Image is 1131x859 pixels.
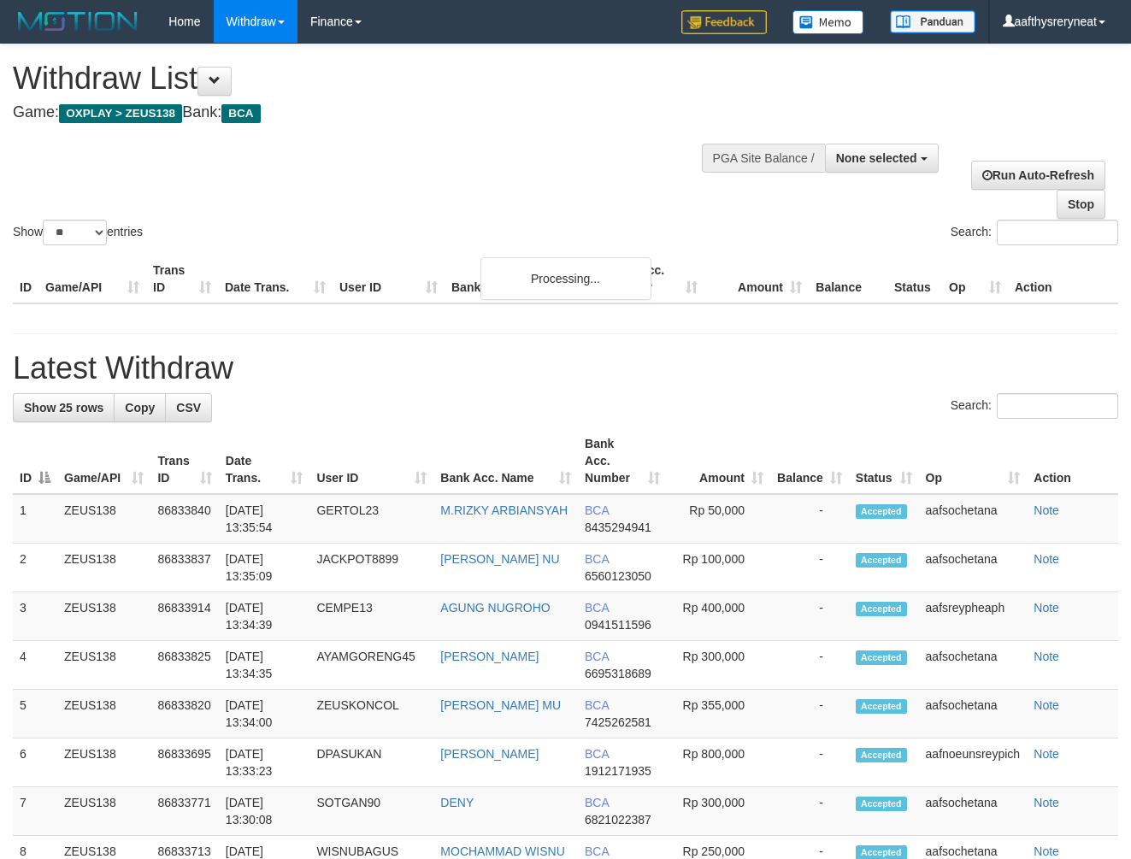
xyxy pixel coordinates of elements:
th: Amount [704,255,809,303]
th: Status: activate to sort column ascending [849,428,919,494]
img: Feedback.jpg [681,10,767,34]
td: Rp 100,000 [667,544,770,592]
td: - [770,592,849,641]
th: Bank Acc. Name [445,255,600,303]
th: User ID [333,255,445,303]
a: CSV [165,393,212,422]
td: 6 [13,738,57,787]
a: [PERSON_NAME] [440,650,539,663]
td: ZEUS138 [57,641,150,690]
a: Note [1034,747,1059,761]
th: Bank Acc. Number [600,255,704,303]
span: Copy 7425262581 to clipboard [585,715,651,729]
span: Copy 6821022387 to clipboard [585,813,651,827]
th: Bank Acc. Number: activate to sort column ascending [578,428,667,494]
a: [PERSON_NAME] [440,747,539,761]
td: ZEUS138 [57,544,150,592]
span: Accepted [856,650,907,665]
td: 86833840 [150,494,218,544]
a: Note [1034,601,1059,615]
input: Search: [997,393,1118,419]
span: Accepted [856,699,907,714]
th: Op: activate to sort column ascending [919,428,1028,494]
td: 86833837 [150,544,218,592]
a: Stop [1057,190,1105,219]
input: Search: [997,220,1118,245]
td: aafsochetana [919,544,1028,592]
span: BCA [221,104,260,123]
a: [PERSON_NAME] MU [440,698,561,712]
td: 86833825 [150,641,218,690]
th: Balance: activate to sort column ascending [770,428,849,494]
span: Accepted [856,748,907,762]
td: 3 [13,592,57,641]
td: 2 [13,544,57,592]
span: CSV [176,401,201,415]
span: BCA [585,698,609,712]
span: BCA [585,844,609,858]
h1: Withdraw List [13,62,737,96]
span: BCA [585,503,609,517]
span: Accepted [856,602,907,616]
th: Date Trans.: activate to sort column ascending [219,428,310,494]
a: Note [1034,844,1059,858]
td: [DATE] 13:33:23 [219,738,310,787]
td: aafsochetana [919,641,1028,690]
td: - [770,690,849,738]
a: Note [1034,796,1059,809]
th: User ID: activate to sort column ascending [309,428,433,494]
label: Search: [951,393,1118,419]
th: Game/API [38,255,146,303]
td: 86833695 [150,738,218,787]
th: Date Trans. [218,255,333,303]
td: - [770,494,849,544]
a: Note [1034,503,1059,517]
td: Rp 50,000 [667,494,770,544]
th: Amount: activate to sort column ascending [667,428,770,494]
th: Action [1008,255,1118,303]
th: ID [13,255,38,303]
th: Balance [809,255,887,303]
td: [DATE] 13:34:39 [219,592,310,641]
th: Status [887,255,942,303]
td: 4 [13,641,57,690]
td: aafsreypheaph [919,592,1028,641]
span: Copy 6560123050 to clipboard [585,569,651,583]
td: [DATE] 13:35:09 [219,544,310,592]
span: Copy 6695318689 to clipboard [585,667,651,680]
a: M.RIZKY ARBIANSYAH [440,503,568,517]
td: - [770,544,849,592]
td: [DATE] 13:34:00 [219,690,310,738]
td: [DATE] 13:35:54 [219,494,310,544]
td: 86833771 [150,787,218,836]
div: Processing... [480,257,651,300]
td: ZEUS138 [57,787,150,836]
th: Game/API: activate to sort column ascending [57,428,150,494]
span: Show 25 rows [24,401,103,415]
span: Copy [125,401,155,415]
span: Accepted [856,553,907,568]
th: Trans ID [146,255,218,303]
div: PGA Site Balance / [702,144,825,173]
a: AGUNG NUGROHO [440,601,550,615]
td: [DATE] 13:30:08 [219,787,310,836]
img: Button%20Memo.svg [792,10,864,34]
td: ZEUS138 [57,494,150,544]
span: Accepted [856,797,907,811]
th: Action [1027,428,1118,494]
td: ZEUS138 [57,690,150,738]
th: Op [942,255,1008,303]
td: Rp 300,000 [667,641,770,690]
span: Copy 8435294941 to clipboard [585,521,651,534]
td: 7 [13,787,57,836]
label: Show entries [13,220,143,245]
td: - [770,787,849,836]
span: BCA [585,796,609,809]
span: BCA [585,601,609,615]
td: 1 [13,494,57,544]
td: 86833914 [150,592,218,641]
a: Copy [114,393,166,422]
a: Note [1034,698,1059,712]
button: None selected [825,144,939,173]
a: Note [1034,650,1059,663]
